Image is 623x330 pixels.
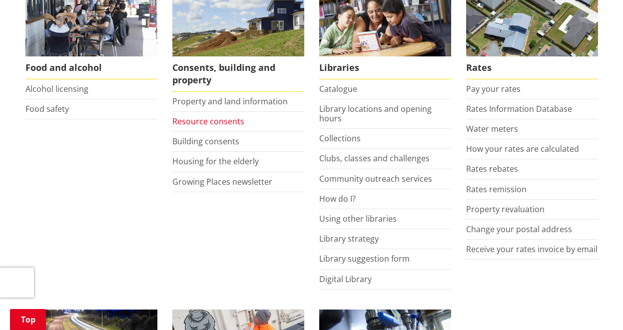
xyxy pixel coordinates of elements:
[319,83,357,94] a: Catalogue
[466,83,521,94] a: Pay your rates
[172,96,288,107] a: Property and land information
[172,176,272,187] a: Growing Places newsletter
[319,56,451,79] span: Libraries
[319,193,356,204] a: How do I?
[319,153,430,164] a: Clubs, classes and challenges
[25,83,88,94] a: Alcohol licensing
[172,56,304,92] span: Consents, building and property
[466,143,579,154] a: How your rates are calculated
[466,244,598,255] a: Receive your rates invoice by email
[319,103,432,124] a: Library locations and opening hours
[466,103,572,114] a: Rates Information Database
[172,136,239,147] a: Building consents
[319,233,379,244] a: Library strategy
[319,213,397,224] a: Using other libraries
[466,204,545,215] a: Property revaluation
[25,103,69,114] a: Food safety
[319,253,410,264] a: Library suggestion form
[25,56,157,79] span: Food and alcohol
[466,184,527,195] a: Rates remission
[466,163,518,174] a: Rates rebates
[172,156,259,167] a: Housing for the elderly
[10,309,46,330] a: Top
[319,133,361,144] a: Collections
[172,116,244,127] a: Resource consents
[319,274,372,285] a: Digital Library
[577,288,613,324] iframe: Messenger Launcher
[466,123,518,134] a: Water meters
[319,173,432,184] a: Community outreach services
[466,56,598,79] span: Rates
[466,224,572,235] a: Change your postal address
